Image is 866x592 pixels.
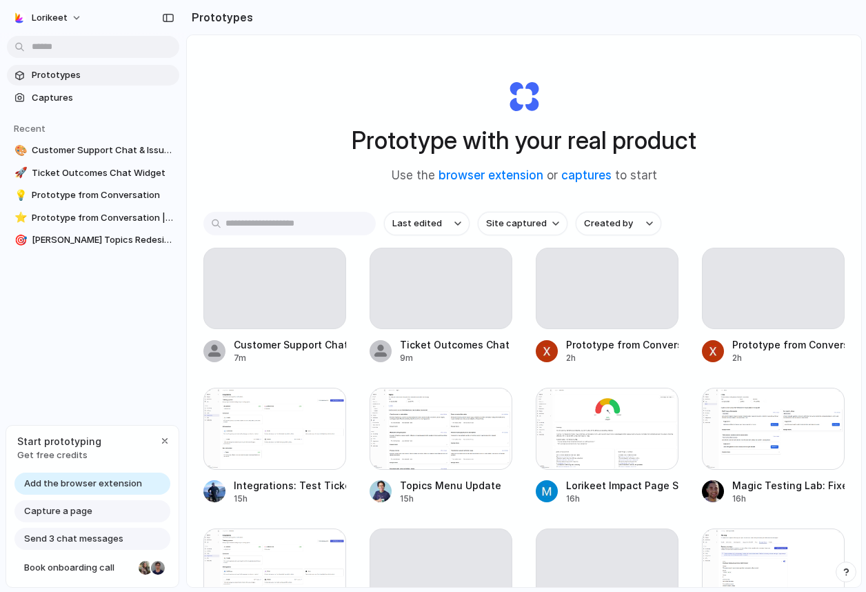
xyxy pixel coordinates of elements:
[14,123,46,134] span: Recent
[203,388,346,504] a: Integrations: Test Ticketing Button - FailingIntegrations: Test Ticketing Button - Failing15h
[17,434,101,448] span: Start prototyping
[17,448,101,462] span: Get free credits
[352,122,696,159] h1: Prototype with your real product
[370,388,512,504] a: Topics Menu UpdateTopics Menu Update15h
[400,337,512,352] div: Ticket Outcomes Chat Widget
[384,212,470,235] button: Last edited
[14,233,24,248] div: 🎯
[14,165,24,181] div: 🚀
[150,560,166,576] div: Christian Iacullo
[439,168,543,182] a: browser extension
[7,163,179,184] a: 🚀Ticket Outcomes Chat Widget
[14,188,24,204] div: 💡
[32,144,174,157] span: Customer Support Chat & Issue Logging Tool
[584,217,633,230] span: Created by
[7,185,179,206] a: 💡Prototype from Conversation
[732,337,845,352] div: Prototype from Conversation | Lorikeet
[732,352,845,364] div: 2h
[400,352,512,364] div: 9m
[32,91,174,105] span: Captures
[566,337,678,352] div: Prototype from Conversation
[566,478,678,493] div: Lorikeet Impact Page Sketch
[203,248,346,364] a: Customer Support Chat & Issue Logging Tool7m
[7,140,179,161] a: 🎨Customer Support Chat & Issue Logging Tool
[566,352,678,364] div: 2h
[7,208,179,228] a: ⭐Prototype from Conversation | Lorikeet
[234,337,346,352] div: Customer Support Chat & Issue Logging Tool
[24,477,142,491] span: Add the browser extension
[32,188,174,202] span: Prototype from Conversation
[576,212,661,235] button: Created by
[7,7,89,29] button: Lorikeet
[32,68,174,82] span: Prototypes
[732,493,845,505] div: 16h
[400,493,501,505] div: 15h
[14,557,170,579] a: Book onboarding call
[32,233,174,247] span: [PERSON_NAME] Topics Redesign: Lorikeet Adjustment
[234,478,346,493] div: Integrations: Test Ticketing Button - Failing
[370,248,512,364] a: Ticket Outcomes Chat Widget9m
[12,233,26,247] button: 🎯
[12,211,26,225] button: ⭐
[392,167,657,185] span: Use the or to start
[7,230,179,250] a: 🎯[PERSON_NAME] Topics Redesign: Lorikeet Adjustment
[14,473,170,495] a: Add the browser extension
[24,532,123,546] span: Send 3 chat messages
[732,478,845,493] div: Magic Testing Lab: Fixes
[486,217,547,230] span: Site captured
[32,211,174,225] span: Prototype from Conversation | Lorikeet
[478,212,567,235] button: Site captured
[702,248,845,364] a: Prototype from Conversation | Lorikeet2h
[14,143,24,159] div: 🎨
[12,166,26,180] button: 🚀
[24,561,133,575] span: Book onboarding call
[24,504,92,518] span: Capture a page
[566,493,678,505] div: 16h
[536,388,678,504] a: Lorikeet Impact Page SketchLorikeet Impact Page Sketch16h
[400,478,501,493] div: Topics Menu Update
[32,11,68,25] span: Lorikeet
[12,144,26,157] button: 🎨
[234,352,346,364] div: 7m
[536,248,678,364] a: Prototype from Conversation2h
[32,166,174,180] span: Ticket Outcomes Chat Widget
[561,168,612,182] a: captures
[702,388,845,504] a: Magic Testing Lab: FixesMagic Testing Lab: Fixes16h
[137,560,154,576] div: Nicole Kubica
[186,9,253,26] h2: Prototypes
[392,217,442,230] span: Last edited
[7,65,179,86] a: Prototypes
[7,88,179,108] a: Captures
[12,188,26,202] button: 💡
[14,210,24,226] div: ⭐
[234,493,346,505] div: 15h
